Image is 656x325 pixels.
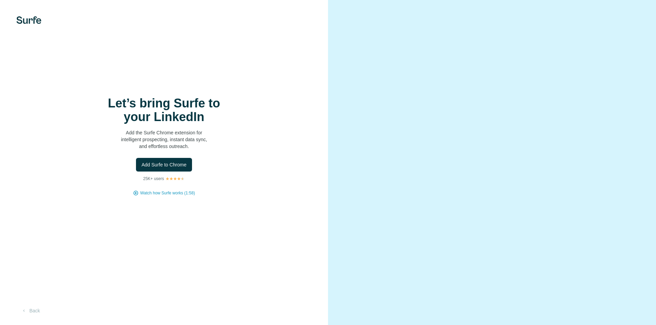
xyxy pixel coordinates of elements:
[140,190,195,196] button: Watch how Surfe works (1:58)
[96,129,232,150] p: Add the Surfe Chrome extension for intelligent prospecting, instant data sync, and effortless out...
[143,176,164,182] p: 25K+ users
[136,158,192,172] button: Add Surfe to Chrome
[165,177,185,181] img: Rating Stars
[16,16,41,24] img: Surfe's logo
[141,161,187,168] span: Add Surfe to Chrome
[96,97,232,124] h1: Let’s bring Surfe to your LinkedIn
[16,305,45,317] button: Back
